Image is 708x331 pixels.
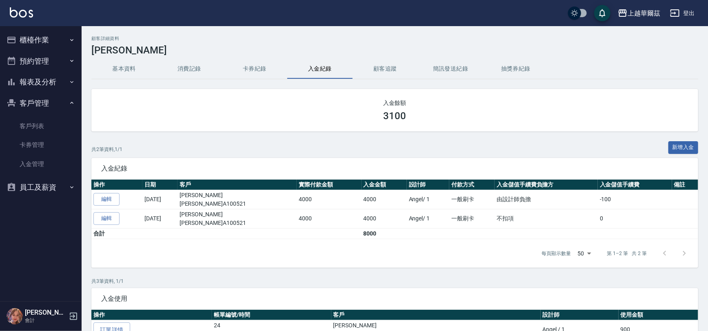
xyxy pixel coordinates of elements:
button: 員工及薪資 [3,177,78,198]
a: 入金管理 [3,155,78,173]
img: Logo [10,7,33,18]
th: 入金儲值手續費負擔方 [495,180,598,190]
a: 編輯 [93,193,120,206]
td: 4000 [362,190,407,209]
td: 由設計師負擔 [495,190,598,209]
button: 新增入金 [668,141,699,154]
div: 50 [575,242,594,264]
td: 4000 [297,190,361,209]
span: 入金使用 [101,295,688,303]
th: 設計師 [541,310,619,320]
td: 不扣項 [495,209,598,228]
h5: [PERSON_NAME] [25,309,67,317]
button: 消費記錄 [157,59,222,79]
p: 每頁顯示數量 [542,250,571,257]
td: [DATE] [142,190,178,209]
p: 共 3 筆資料, 1 / 1 [91,278,698,285]
button: 簡訊發送紀錄 [418,59,483,79]
a: 卡券管理 [3,136,78,154]
h3: [PERSON_NAME] [91,44,698,56]
th: 客戶 [178,180,297,190]
td: 4000 [297,209,361,228]
td: Angel / 1 [407,190,449,209]
th: 入金金額 [362,180,407,190]
td: 一般刷卡 [449,190,495,209]
p: [PERSON_NAME]A100521 [180,219,295,227]
th: 設計師 [407,180,449,190]
h2: 顧客詳細資料 [91,36,698,41]
a: 編輯 [93,212,120,225]
span: 入金紀錄 [101,164,688,173]
td: Angel / 1 [407,209,449,228]
th: 付款方式 [449,180,495,190]
td: [PERSON_NAME] [178,190,297,209]
th: 客戶 [331,310,541,320]
div: 上越華爾茲 [628,8,660,18]
th: 使用金額 [619,310,698,320]
p: [PERSON_NAME]A100521 [180,200,295,208]
button: 入金紀錄 [287,59,353,79]
td: -100 [598,190,672,209]
th: 操作 [91,180,142,190]
h2: 入金餘額 [101,99,688,107]
p: 共 2 筆資料, 1 / 1 [91,146,122,153]
th: 帳單編號/時間 [212,310,331,320]
button: 預約管理 [3,51,78,72]
button: 登出 [667,6,698,21]
button: 報表及分析 [3,71,78,93]
th: 日期 [142,180,178,190]
a: 客戶列表 [3,117,78,136]
td: 0 [598,209,672,228]
p: 會計 [25,317,67,324]
th: 入金儲值手續費 [598,180,672,190]
td: 8000 [362,228,407,239]
button: 上越華爾茲 [615,5,664,22]
h3: 3100 [384,110,406,122]
td: [DATE] [142,209,178,228]
button: 抽獎券紀錄 [483,59,548,79]
td: [PERSON_NAME] [178,209,297,228]
td: 4000 [362,209,407,228]
th: 操作 [91,310,212,320]
button: 顧客追蹤 [353,59,418,79]
button: save [594,5,610,21]
button: 卡券紀錄 [222,59,287,79]
img: Person [7,308,23,324]
th: 備註 [672,180,698,190]
button: 櫃檯作業 [3,29,78,51]
button: 客戶管理 [3,93,78,114]
td: 合計 [91,228,142,239]
p: 第 1–2 筆 共 2 筆 [607,250,647,257]
button: 基本資料 [91,59,157,79]
th: 實際付款金額 [297,180,361,190]
td: 一般刷卡 [449,209,495,228]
